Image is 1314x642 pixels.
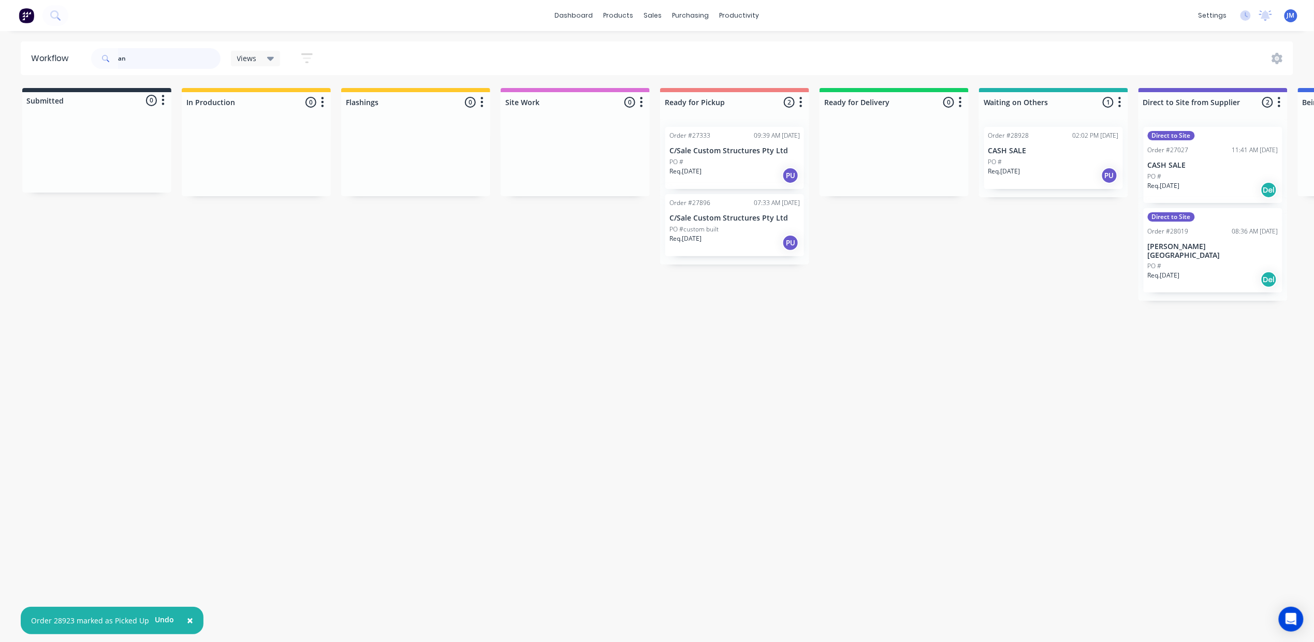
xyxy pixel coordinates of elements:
div: Order #27333 [669,131,710,140]
p: Req. [DATE] [988,167,1020,176]
div: Order #27896 [669,198,710,208]
p: Req. [DATE] [1148,181,1180,191]
div: Direct to Site [1148,212,1195,222]
img: Factory [19,8,34,23]
div: PU [1101,167,1118,184]
div: settings [1193,8,1232,23]
div: Del [1261,271,1277,288]
p: CASH SALE [988,147,1119,155]
p: Req. [DATE] [669,234,702,243]
div: products [598,8,639,23]
div: 02:02 PM [DATE] [1073,131,1119,140]
div: Order #28019 [1148,227,1189,236]
div: Order #2733309:39 AM [DATE]C/Sale Custom Structures Pty LtdPO #Req.[DATE]PU [665,127,804,189]
p: CASH SALE [1148,161,1278,170]
p: PO # [988,157,1002,167]
div: Order #2789607:33 AM [DATE]C/Sale Custom Structures Pty LtdPO #custom builtReq.[DATE]PU [665,194,804,256]
p: [PERSON_NAME][GEOGRAPHIC_DATA] [1148,242,1278,260]
div: Direct to Site [1148,131,1195,140]
a: dashboard [550,8,598,23]
span: JM [1287,11,1295,20]
div: 08:36 AM [DATE] [1232,227,1278,236]
div: sales [639,8,667,23]
p: Req. [DATE] [669,167,702,176]
div: Order #2892802:02 PM [DATE]CASH SALEPO #Req.[DATE]PU [984,127,1123,189]
p: PO # [669,157,683,167]
p: Req. [DATE] [1148,271,1180,280]
div: Order 28923 marked as Picked Up [31,615,149,626]
div: purchasing [667,8,714,23]
div: PU [782,235,799,251]
p: C/Sale Custom Structures Pty Ltd [669,214,800,223]
div: 07:33 AM [DATE] [754,198,800,208]
div: Direct to SiteOrder #2702711:41 AM [DATE]CASH SALEPO #Req.[DATE]Del [1144,127,1282,203]
div: PU [782,167,799,184]
div: Direct to SiteOrder #2801908:36 AM [DATE][PERSON_NAME][GEOGRAPHIC_DATA]PO #Req.[DATE]Del [1144,208,1282,293]
p: PO #custom built [669,225,719,234]
div: Del [1261,182,1277,198]
div: Order #28928 [988,131,1029,140]
div: productivity [714,8,765,23]
button: Undo [149,612,180,628]
div: Open Intercom Messenger [1279,607,1304,632]
div: 11:41 AM [DATE] [1232,145,1278,155]
button: Close [177,608,203,633]
p: C/Sale Custom Structures Pty Ltd [669,147,800,155]
p: PO # [1148,172,1162,181]
input: Search for orders... [118,48,221,69]
span: Views [237,53,257,64]
p: PO # [1148,261,1162,271]
div: Workflow [31,52,74,65]
span: × [187,613,193,628]
div: Order #27027 [1148,145,1189,155]
div: 09:39 AM [DATE] [754,131,800,140]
